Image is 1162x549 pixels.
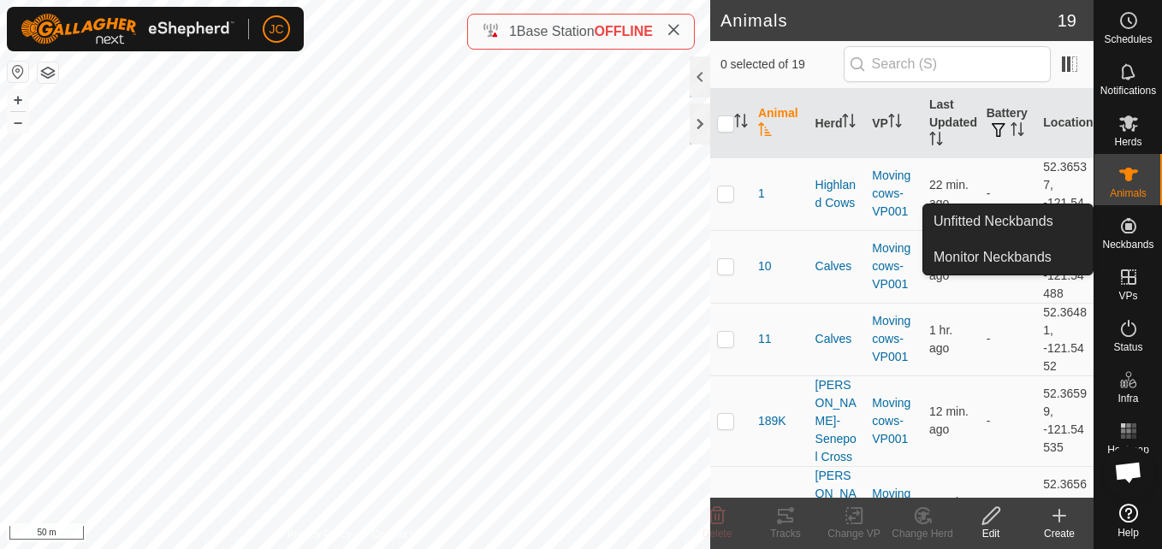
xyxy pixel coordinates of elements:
span: VPs [1118,291,1137,301]
span: 19 [1058,8,1076,33]
a: Moving cows-VP001 [872,241,910,291]
span: Herds [1114,137,1141,147]
span: Notifications [1100,86,1156,96]
td: 52.36481, -121.5452 [1036,303,1094,375]
button: Reset Map [8,62,28,82]
th: Herd [809,89,866,158]
span: Sep 2, 2025, 9:08 AM [929,251,969,282]
span: 0 selected of 19 [720,56,844,74]
button: – [8,112,28,133]
span: Animals [1110,188,1147,198]
span: Neckbands [1102,239,1153,250]
h2: Animals [720,10,1058,31]
a: Monitor Neckbands [923,240,1093,274]
span: Delete [703,528,732,540]
div: Tracks [751,526,820,541]
span: Status [1113,342,1142,352]
span: Heatmap [1107,445,1149,455]
p-sorticon: Activate to sort [758,125,772,139]
span: Sep 2, 2025, 8:59 AM [929,178,969,210]
span: 10 [758,257,772,275]
span: Help [1118,528,1139,538]
th: Animal [751,89,809,158]
span: Sep 2, 2025, 9:09 AM [929,404,969,436]
span: Sep 2, 2025, 9:08 AM [929,495,969,527]
div: Change VP [820,526,888,541]
div: Change Herd [888,526,957,541]
a: Contact Us [372,527,423,542]
button: Map Layers [38,62,58,83]
span: 1 [758,185,765,203]
span: Monitor Neckbands [934,247,1052,268]
td: 52.36537, -121.54499 [1036,157,1094,230]
span: Infra [1118,393,1138,404]
span: 1 [509,24,517,38]
span: Unfitted Neckbands [934,211,1053,232]
span: Sep 2, 2025, 7:48 AM [929,323,952,355]
th: Last Updated [922,89,980,158]
span: Schedules [1104,34,1152,44]
a: Unfitted Neckbands [923,204,1093,239]
td: - [980,157,1037,230]
th: Battery [980,89,1037,158]
a: Moving cows-VP001 [872,487,910,536]
img: Gallagher Logo [21,14,234,44]
div: Calves [815,330,859,348]
a: Open chat [1103,446,1154,498]
div: Create [1025,526,1094,541]
p-sorticon: Activate to sort [888,116,902,130]
p-sorticon: Activate to sort [1011,125,1024,139]
input: Search (S) [844,46,1051,82]
td: 52.36599, -121.54535 [1036,375,1094,466]
span: JC [269,21,283,38]
a: Help [1094,497,1162,545]
div: Edit [957,526,1025,541]
div: [PERSON_NAME]-Senepol Cross [815,376,859,466]
th: Location [1036,89,1094,158]
span: 189K [758,412,786,430]
a: Moving cows-VP001 [872,396,910,446]
p-sorticon: Activate to sort [734,116,748,130]
span: 11 [758,330,772,348]
td: - [980,303,1037,375]
a: Moving cows-VP001 [872,314,910,363]
th: VP [865,89,922,158]
p-sorticon: Activate to sort [929,134,943,148]
div: Highland Cows [815,176,859,212]
a: Privacy Policy [288,527,352,542]
span: Base Station [517,24,595,38]
p-sorticon: Activate to sort [842,116,856,130]
td: - [980,375,1037,466]
div: Calves [815,257,859,275]
button: + [8,90,28,110]
span: OFFLINE [595,24,653,38]
a: Moving cows-VP001 [872,168,910,218]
